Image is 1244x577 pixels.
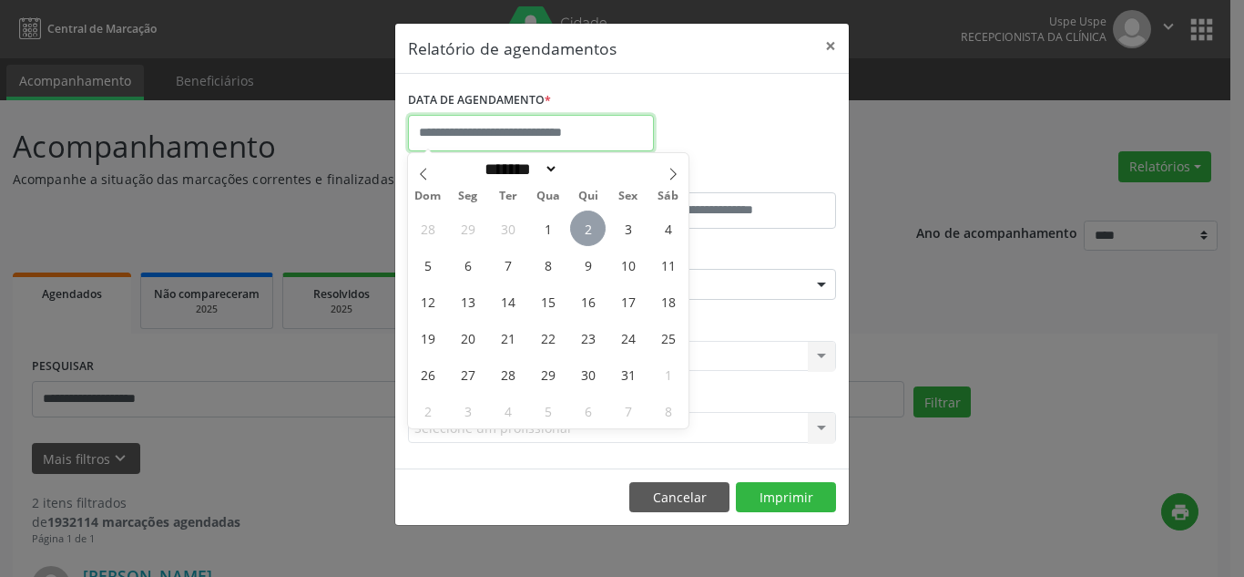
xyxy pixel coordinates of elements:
[450,211,485,246] span: Setembro 29, 2025
[610,320,646,355] span: Outubro 24, 2025
[650,211,686,246] span: Outubro 4, 2025
[530,283,566,319] span: Outubro 15, 2025
[490,320,525,355] span: Outubro 21, 2025
[610,211,646,246] span: Outubro 3, 2025
[450,356,485,392] span: Outubro 27, 2025
[627,164,836,192] label: ATÉ
[408,87,551,115] label: DATA DE AGENDAMENTO
[812,24,849,68] button: Close
[610,393,646,428] span: Novembro 7, 2025
[608,191,648,202] span: Sex
[410,356,445,392] span: Outubro 26, 2025
[450,393,485,428] span: Novembro 3, 2025
[570,247,606,283] span: Outubro 9, 2025
[610,247,646,283] span: Outubro 10, 2025
[408,36,617,60] h5: Relatório de agendamentos
[410,247,445,283] span: Outubro 5, 2025
[410,283,445,319] span: Outubro 12, 2025
[530,247,566,283] span: Outubro 8, 2025
[568,191,608,202] span: Qui
[650,247,686,283] span: Outubro 11, 2025
[530,356,566,392] span: Outubro 29, 2025
[490,211,525,246] span: Setembro 30, 2025
[410,211,445,246] span: Setembro 28, 2025
[570,393,606,428] span: Novembro 6, 2025
[648,191,688,202] span: Sáb
[490,247,525,283] span: Outubro 7, 2025
[610,283,646,319] span: Outubro 17, 2025
[490,393,525,428] span: Novembro 4, 2025
[530,393,566,428] span: Novembro 5, 2025
[629,482,729,513] button: Cancelar
[570,356,606,392] span: Outubro 30, 2025
[650,393,686,428] span: Novembro 8, 2025
[450,247,485,283] span: Outubro 6, 2025
[490,356,525,392] span: Outubro 28, 2025
[410,320,445,355] span: Outubro 19, 2025
[650,320,686,355] span: Outubro 25, 2025
[530,211,566,246] span: Outubro 1, 2025
[410,393,445,428] span: Novembro 2, 2025
[408,191,448,202] span: Dom
[570,283,606,319] span: Outubro 16, 2025
[450,320,485,355] span: Outubro 20, 2025
[650,356,686,392] span: Novembro 1, 2025
[528,191,568,202] span: Qua
[450,283,485,319] span: Outubro 13, 2025
[736,482,836,513] button: Imprimir
[490,283,525,319] span: Outubro 14, 2025
[558,160,618,179] input: Year
[530,320,566,355] span: Outubro 22, 2025
[478,160,558,179] select: Month
[650,283,686,319] span: Outubro 18, 2025
[570,211,606,246] span: Outubro 2, 2025
[570,320,606,355] span: Outubro 23, 2025
[610,356,646,392] span: Outubro 31, 2025
[488,191,528,202] span: Ter
[448,191,488,202] span: Seg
